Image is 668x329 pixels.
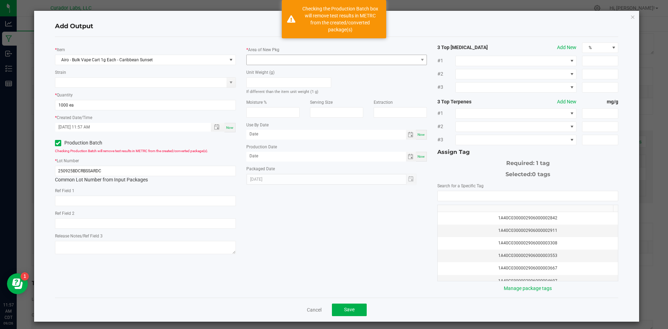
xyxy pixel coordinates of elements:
div: Checking the Production Batch box will remove test results in METRC from the created/converted pa... [299,5,381,33]
label: Created Date/Time [57,115,92,121]
small: If different than the item unit weight (1 g) [246,89,318,94]
label: Packaged Date [246,166,275,172]
input: Date [246,152,406,160]
span: #3 [437,136,455,143]
label: Use By Date [246,122,269,128]
strong: 3 Top [MEDICAL_DATA] [437,44,510,51]
span: NO DATA FOUND [455,135,576,145]
label: Search for a Specific Tag [437,183,484,189]
span: #2 [437,70,455,78]
div: 1A40C0300002906000003667 [442,265,614,272]
span: Now [226,126,233,130]
label: Lot Number [57,158,79,164]
label: Area of New Pkg [248,47,279,53]
button: Save [332,304,367,316]
label: Strain [55,69,66,76]
div: Required: 1 tag [437,156,618,167]
span: #1 [437,110,455,117]
span: Airo - Bulk Vape Cart 1g Each - Caribbean Sunset [55,55,227,65]
label: Serving Size [310,99,333,105]
a: Cancel [307,306,321,313]
div: Assign Tag [437,148,618,156]
span: Save [344,307,355,312]
div: 1A40C0300002906000003308 [442,240,614,246]
input: Date [246,130,406,139]
span: Now [417,155,425,158]
label: Production Batch [55,139,140,147]
iframe: Resource center [7,273,28,294]
label: Extraction [374,99,393,105]
span: #1 [437,57,455,64]
span: Toggle popup [211,123,224,132]
div: Common Lot Number from Input Packages [55,166,236,183]
input: Created Datetime [55,123,204,132]
div: 1A40C0300002906000002842 [442,215,614,221]
span: NO DATA FOUND [455,108,576,119]
strong: 3 Top Terpenes [437,98,510,105]
div: 1A40C0300002906000003553 [442,252,614,259]
span: NO DATA FOUND [455,122,576,132]
span: Checking Production Batch will remove test results in METRC from the created/converted package(s). [55,149,208,153]
label: Ref Field 1 [55,188,74,194]
div: 1A40C0300002906000004697 [442,278,614,284]
span: #2 [437,123,455,130]
span: 0 tags [532,171,550,178]
label: Release Notes/Ref Field 3 [55,233,103,239]
div: 1A40C0300002906000002911 [442,227,614,234]
iframe: Resource center unread badge [21,272,29,281]
span: % [582,43,609,53]
label: Moisture % [246,99,267,105]
label: Quantity [57,92,73,98]
span: Toggle calendar [406,152,416,162]
label: Unit Weight (g) [246,69,275,76]
a: Manage package tags [504,285,552,291]
h4: Add Output [55,22,619,31]
span: #3 [437,84,455,91]
label: Ref Field 2 [55,210,74,217]
div: Selected: [437,167,618,179]
label: Production Date [246,144,277,150]
span: Now [417,133,425,136]
label: Item [57,47,65,53]
input: NO DATA FOUND [438,191,618,201]
strong: mg/g [582,98,618,105]
button: Add New [557,44,576,51]
button: Add New [557,98,576,105]
span: Toggle calendar [406,130,416,140]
